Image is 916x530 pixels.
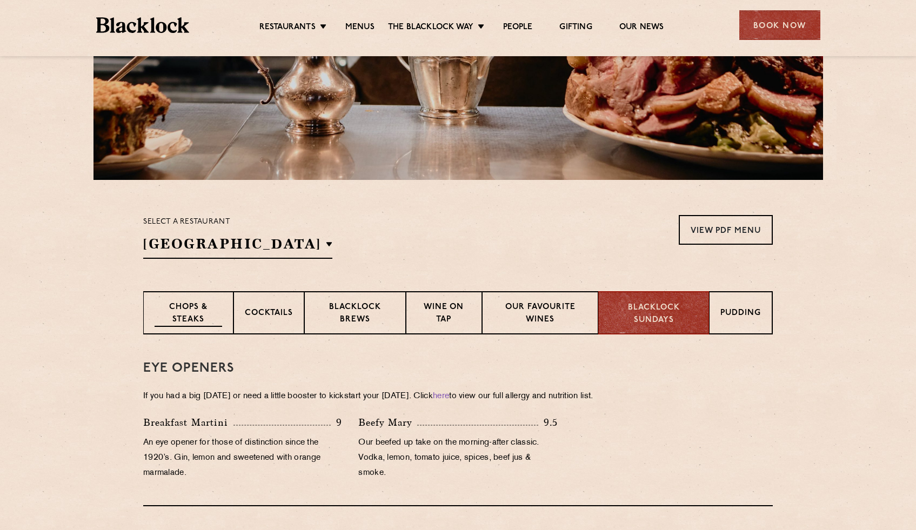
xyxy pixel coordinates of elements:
[143,234,332,259] h2: [GEOGRAPHIC_DATA]
[358,415,417,430] p: Beefy Mary
[96,17,190,33] img: BL_Textured_Logo-footer-cropped.svg
[245,307,293,321] p: Cocktails
[619,22,664,34] a: Our News
[559,22,592,34] a: Gifting
[493,301,587,327] p: Our favourite wines
[143,389,773,404] p: If you had a big [DATE] or need a little booster to kickstart your [DATE]. Click to view our full...
[345,22,375,34] a: Menus
[610,302,698,326] p: Blacklock Sundays
[679,215,773,245] a: View PDF Menu
[143,361,773,375] h3: Eye openers
[259,22,316,34] a: Restaurants
[417,301,470,327] p: Wine on Tap
[316,301,395,327] p: Blacklock Brews
[538,415,558,430] p: 9.5
[388,22,473,34] a: The Blacklock Way
[331,415,342,430] p: 9
[720,307,761,321] p: Pudding
[155,301,222,327] p: Chops & Steaks
[358,435,557,481] p: Our beefed up take on the morning-after classic. Vodka, lemon, tomato juice, spices, beef jus & s...
[739,10,820,40] div: Book Now
[433,392,449,400] a: here
[503,22,532,34] a: People
[143,435,342,481] p: An eye opener for those of distinction since the 1920’s. Gin, lemon and sweetened with orange mar...
[143,415,233,430] p: Breakfast Martini
[143,215,332,229] p: Select a restaurant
